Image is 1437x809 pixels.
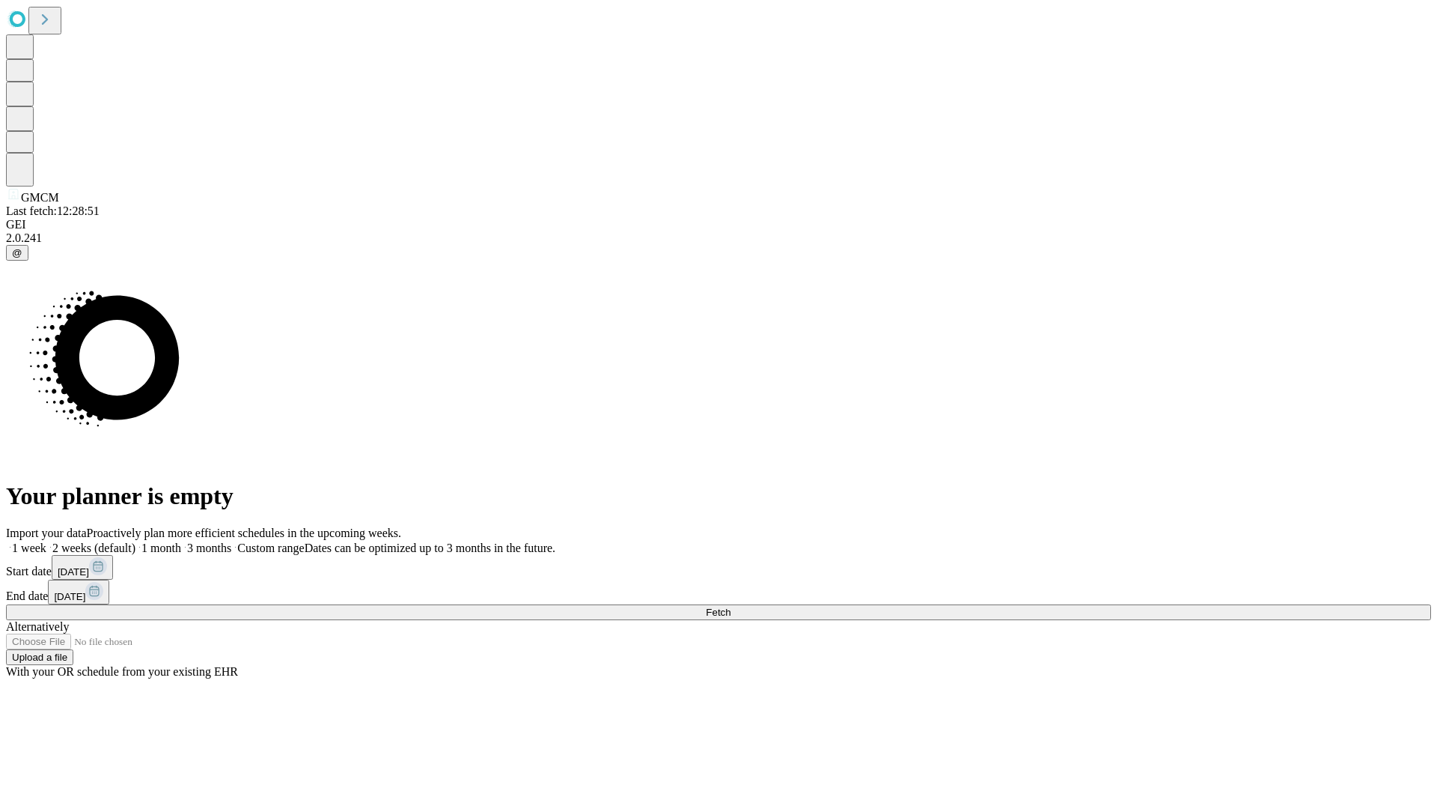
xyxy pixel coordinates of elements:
[21,191,59,204] span: GMCM
[305,542,555,554] span: Dates can be optimized up to 3 months in the future.
[6,527,87,539] span: Import your data
[6,482,1431,510] h1: Your planner is empty
[237,542,304,554] span: Custom range
[6,620,69,633] span: Alternatively
[6,665,238,678] span: With your OR schedule from your existing EHR
[6,231,1431,245] div: 2.0.241
[6,580,1431,605] div: End date
[58,566,89,578] span: [DATE]
[6,649,73,665] button: Upload a file
[6,605,1431,620] button: Fetch
[52,542,135,554] span: 2 weeks (default)
[12,542,46,554] span: 1 week
[54,591,85,602] span: [DATE]
[48,580,109,605] button: [DATE]
[6,204,100,217] span: Last fetch: 12:28:51
[52,555,113,580] button: [DATE]
[6,555,1431,580] div: Start date
[6,218,1431,231] div: GEI
[141,542,181,554] span: 1 month
[87,527,401,539] span: Proactively plan more efficient schedules in the upcoming weeks.
[12,247,22,258] span: @
[706,607,730,618] span: Fetch
[6,245,28,261] button: @
[187,542,231,554] span: 3 months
